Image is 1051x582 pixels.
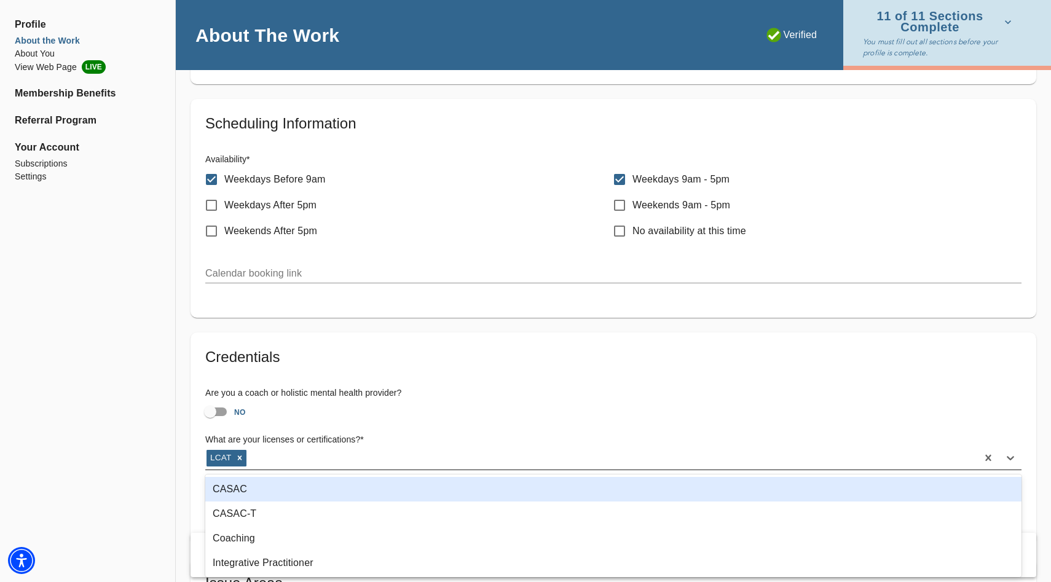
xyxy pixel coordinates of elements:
[15,17,160,32] span: Profile
[224,172,325,187] p: Weekdays Before 9am
[205,347,1021,367] h5: Credentials
[766,28,817,42] p: Verified
[224,198,317,213] p: Weekdays After 5pm
[15,170,160,183] a: Settings
[205,526,1021,551] div: Coaching
[863,36,1017,58] p: You must fill out all sections before your profile is complete.
[205,153,1021,167] h6: Availability *
[632,198,730,213] p: Weekends 9am - 5pm
[15,34,160,47] a: About the Work
[863,11,1012,33] span: 11 of 11 Sections Complete
[224,224,317,238] p: Weekends After 5pm
[15,60,160,74] li: View Web Page
[82,60,106,74] span: LIVE
[205,433,1021,447] h6: What are your licenses or certifications? *
[195,24,339,47] h4: About The Work
[15,113,160,128] a: Referral Program
[205,477,1021,501] div: CASAC
[15,157,160,170] a: Subscriptions
[15,86,160,101] a: Membership Benefits
[15,47,160,60] a: About You
[632,224,746,238] p: No availability at this time
[205,114,1021,133] h5: Scheduling Information
[632,172,730,187] p: Weekdays 9am - 5pm
[205,551,1021,575] div: Integrative Practitioner
[15,140,160,155] span: Your Account
[205,501,1021,526] div: CASAC-T
[234,408,246,417] strong: NO
[207,450,233,466] div: LCAT
[8,547,35,574] div: Accessibility Menu
[15,60,160,74] a: View Web PageLIVE
[863,7,1017,36] button: 11 of 11 Sections Complete
[205,387,1021,400] h6: Are you a coach or holistic mental health provider?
